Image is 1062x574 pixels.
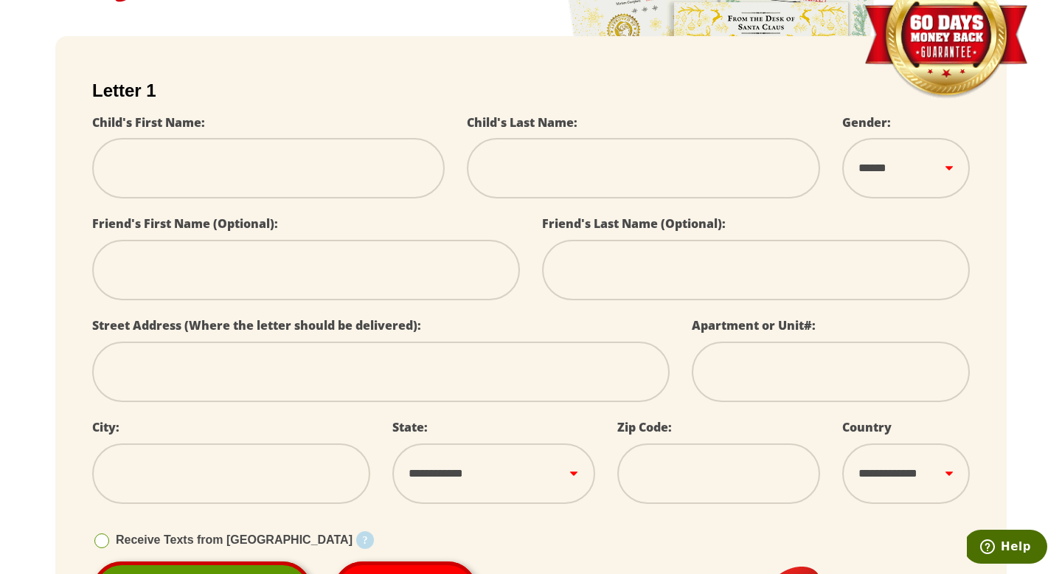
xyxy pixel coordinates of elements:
label: Street Address (Where the letter should be delivered): [92,317,421,333]
label: Child's First Name: [92,114,205,131]
label: Gender: [842,114,891,131]
label: Country [842,419,892,435]
label: Friend's First Name (Optional): [92,215,278,232]
label: City: [92,419,119,435]
label: Friend's Last Name (Optional): [542,215,726,232]
iframe: Opens a widget where you can find more information [967,530,1047,567]
label: State: [392,419,428,435]
label: Zip Code: [617,419,672,435]
label: Child's Last Name: [467,114,577,131]
h2: Letter 1 [92,80,970,101]
span: Receive Texts from [GEOGRAPHIC_DATA] [116,533,353,546]
label: Apartment or Unit#: [692,317,816,333]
